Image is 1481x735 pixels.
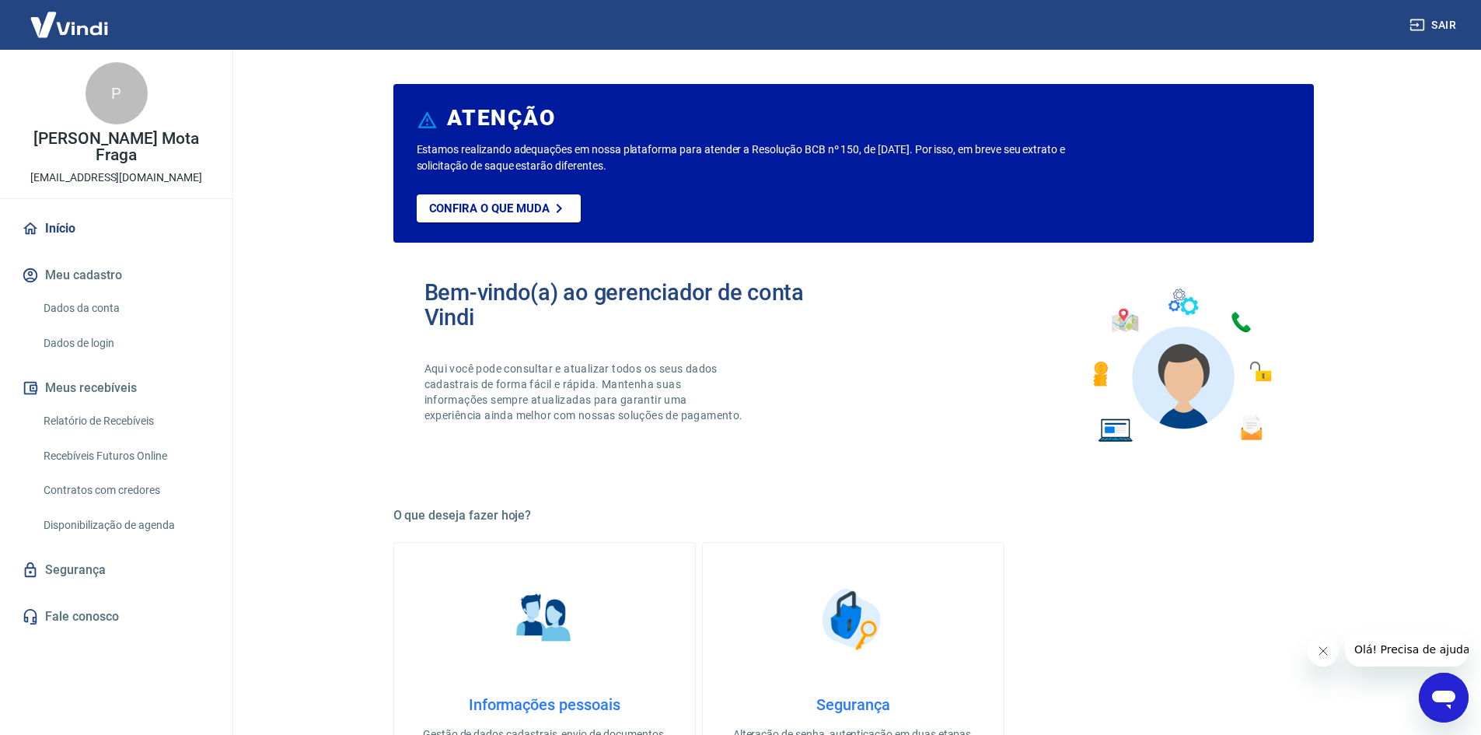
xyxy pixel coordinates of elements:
[19,1,120,48] img: Vindi
[424,361,746,423] p: Aqui você pode consultar e atualizar todos os seus dados cadastrais de forma fácil e rápida. Mant...
[19,371,214,405] button: Meus recebíveis
[1345,632,1469,667] iframe: Message from company
[393,508,1314,523] h5: O que deseja fazer hoje?
[30,170,202,186] p: [EMAIL_ADDRESS][DOMAIN_NAME]
[814,580,892,658] img: Segurança
[1079,280,1283,452] img: Imagem de um avatar masculino com diversos icones exemplificando as funcionalidades do gerenciado...
[12,131,220,163] p: [PERSON_NAME] Mota Fraga
[19,258,214,292] button: Meu cadastro
[417,142,1116,174] p: Estamos realizando adequações em nossa plataforma para atender a Resolução BCB nº 150, de [DATE]....
[1419,673,1469,723] iframe: Button to launch messaging window
[505,580,583,658] img: Informações pessoais
[424,280,854,330] h2: Bem-vindo(a) ao gerenciador de conta Vindi
[19,553,214,587] a: Segurança
[37,509,214,541] a: Disponibilização de agenda
[417,194,581,222] a: Confira o que muda
[37,405,214,437] a: Relatório de Recebíveis
[37,292,214,324] a: Dados da conta
[37,474,214,506] a: Contratos com credores
[419,695,670,714] h4: Informações pessoais
[1406,11,1462,40] button: Sair
[9,11,131,23] span: Olá! Precisa de ajuda?
[429,201,550,215] p: Confira o que muda
[1308,635,1339,667] iframe: Close message
[447,110,555,126] h6: ATENÇÃO
[19,600,214,634] a: Fale conosco
[19,212,214,246] a: Início
[37,327,214,359] a: Dados de login
[728,695,979,714] h4: Segurança
[37,440,214,472] a: Recebíveis Futuros Online
[86,62,148,124] div: P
